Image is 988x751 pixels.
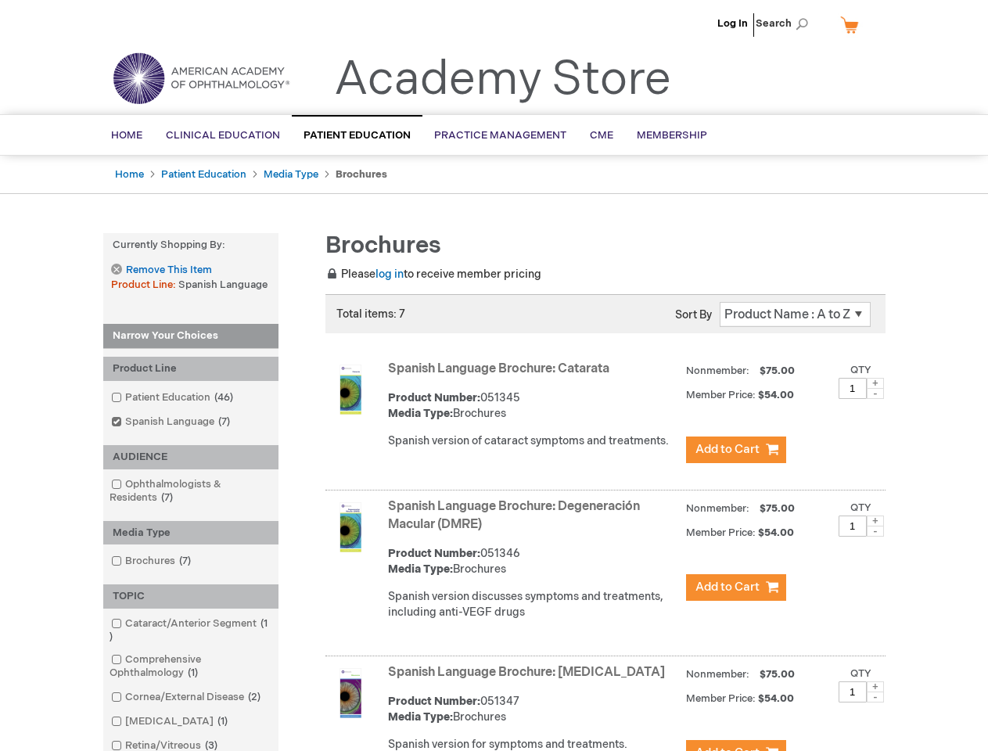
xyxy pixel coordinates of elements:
div: 051346 Brochures [388,546,678,577]
label: Sort By [675,308,712,322]
span: Clinical Education [166,129,280,142]
strong: Product Number: [388,695,480,708]
img: Spanish Language Brochure: Catarata [325,365,375,415]
span: Search [756,8,815,39]
div: Media Type [103,521,278,545]
strong: Product Number: [388,547,480,560]
strong: Currently Shopping by: [103,233,278,257]
div: Product Line [103,357,278,381]
a: Brochures7 [107,554,197,569]
label: Qty [850,501,871,514]
a: Media Type [264,168,318,181]
a: Comprehensive Ophthalmology1 [107,652,275,681]
strong: Member Price: [686,389,756,401]
a: [MEDICAL_DATA]1 [107,714,234,729]
strong: Media Type: [388,562,453,576]
img: Spanish Language Brochure: Glaucoma [325,668,375,718]
span: Total items: 7 [336,307,405,321]
label: Qty [850,667,871,680]
a: log in [375,268,404,281]
a: Ophthalmologists & Residents7 [107,477,275,505]
span: Patient Education [304,129,411,142]
img: Spanish Language Brochure: Degeneración Macular (DMRE) [325,502,375,552]
span: $54.00 [758,389,796,401]
div: Spanish version discusses symptoms and treatments, including anti-VEGF drugs [388,589,678,620]
strong: Narrow Your Choices [103,324,278,349]
span: Home [111,129,142,142]
a: Log In [717,17,748,30]
span: 7 [175,555,195,567]
a: Spanish Language Brochure: Catarata [388,361,609,376]
a: Academy Store [334,52,671,108]
strong: Member Price: [686,692,756,705]
strong: Nonmember: [686,499,749,519]
span: Remove This Item [126,263,212,278]
strong: Nonmember: [686,361,749,381]
a: Patient Education46 [107,390,239,405]
a: Patient Education [161,168,246,181]
a: Spanish Language7 [107,415,236,429]
div: AUDIENCE [103,445,278,469]
span: Product Line [111,278,178,291]
span: Please to receive member pricing [325,268,541,281]
span: 2 [244,691,264,703]
span: 7 [157,491,177,504]
label: Qty [850,364,871,376]
div: 051347 Brochures [388,694,678,725]
button: Add to Cart [686,437,786,463]
span: $54.00 [758,526,796,539]
button: Add to Cart [686,574,786,601]
span: $75.00 [757,365,797,377]
a: Remove This Item [111,264,211,277]
strong: Brochures [336,168,387,181]
input: Qty [839,681,867,702]
input: Qty [839,516,867,537]
a: Home [115,168,144,181]
a: Cornea/External Disease2 [107,690,267,705]
span: Spanish Language [178,278,268,291]
span: CME [590,129,613,142]
span: $75.00 [757,502,797,515]
span: 1 [110,617,268,643]
span: Membership [637,129,707,142]
span: 7 [214,415,234,428]
span: Brochures [325,232,441,260]
span: 1 [214,715,232,728]
strong: Product Number: [388,391,480,404]
span: Add to Cart [695,580,760,595]
div: Spanish version of cataract symptoms and treatments. [388,433,678,449]
span: 1 [184,667,202,679]
span: $54.00 [758,692,796,705]
a: Spanish Language Brochure: Degeneración Macular (DMRE) [388,499,640,532]
input: Qty [839,378,867,399]
span: Practice Management [434,129,566,142]
span: Add to Cart [695,442,760,457]
strong: Media Type: [388,710,453,724]
strong: Nonmember: [686,665,749,685]
div: 051345 Brochures [388,390,678,422]
a: Spanish Language Brochure: [MEDICAL_DATA] [388,665,665,680]
a: Cataract/Anterior Segment1 [107,616,275,645]
span: $75.00 [757,668,797,681]
span: 46 [210,391,237,404]
div: TOPIC [103,584,278,609]
strong: Media Type: [388,407,453,420]
strong: Member Price: [686,526,756,539]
